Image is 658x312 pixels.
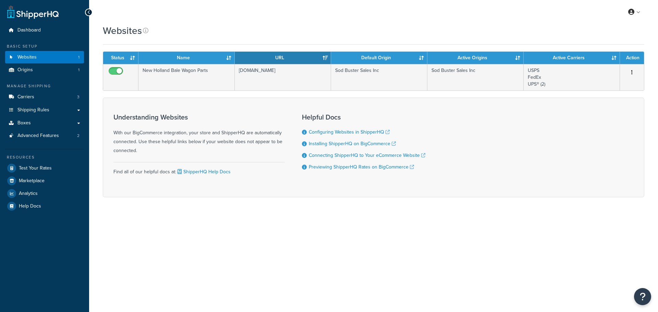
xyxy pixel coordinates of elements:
[5,175,84,187] a: Marketplace
[5,162,84,174] a: Test Your Rates
[5,64,84,76] li: Origins
[5,154,84,160] div: Resources
[17,120,31,126] span: Boxes
[103,24,142,37] h1: Websites
[235,52,331,64] th: URL: activate to sort column ascending
[524,64,620,90] td: USPS FedEx UPS® (2)
[17,27,41,33] span: Dashboard
[78,67,80,73] span: 1
[17,54,37,60] span: Websites
[138,52,235,64] th: Name: activate to sort column ascending
[427,52,524,64] th: Active Origins: activate to sort column ascending
[427,64,524,90] td: Sod Buster Sales Inc
[77,133,80,139] span: 2
[331,52,427,64] th: Default Origin: activate to sort column ascending
[5,43,84,49] div: Basic Setup
[19,203,41,209] span: Help Docs
[5,187,84,200] a: Analytics
[5,117,84,129] a: Boxes
[17,94,34,100] span: Carriers
[77,94,80,100] span: 3
[331,64,427,90] td: Sod Buster Sales Inc
[176,168,231,175] a: ShipperHQ Help Docs
[5,64,84,76] a: Origins 1
[302,113,425,121] h3: Helpful Docs
[309,128,390,136] a: Configuring Websites in ShipperHQ
[309,163,414,171] a: Previewing ShipperHQ Rates on BigCommerce
[19,165,52,171] span: Test Your Rates
[5,129,84,142] li: Advanced Features
[5,91,84,103] li: Carriers
[5,129,84,142] a: Advanced Features 2
[113,113,285,121] h3: Understanding Websites
[524,52,620,64] th: Active Carriers: activate to sort column ascending
[5,51,84,64] a: Websites 1
[17,67,33,73] span: Origins
[19,178,45,184] span: Marketplace
[17,107,49,113] span: Shipping Rules
[309,152,425,159] a: Connecting ShipperHQ to Your eCommerce Website
[5,51,84,64] li: Websites
[309,140,396,147] a: Installing ShipperHQ on BigCommerce
[620,52,644,64] th: Action
[17,133,59,139] span: Advanced Features
[5,200,84,212] a: Help Docs
[78,54,80,60] span: 1
[5,24,84,37] a: Dashboard
[103,52,138,64] th: Status: activate to sort column ascending
[5,83,84,89] div: Manage Shipping
[634,288,651,305] button: Open Resource Center
[113,162,285,176] div: Find all of our helpful docs at:
[7,5,59,19] a: ShipperHQ Home
[235,64,331,90] td: [DOMAIN_NAME]
[113,113,285,155] div: With our BigCommerce integration, your store and ShipperHQ are automatically connected. Use these...
[5,91,84,103] a: Carriers 3
[5,104,84,116] a: Shipping Rules
[19,191,38,197] span: Analytics
[138,64,235,90] td: New Holland Bale Wagon Parts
